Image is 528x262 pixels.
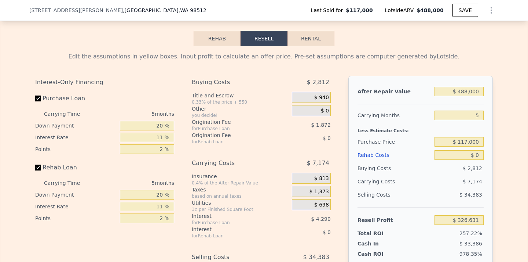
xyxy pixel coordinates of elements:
[95,177,174,189] div: 5 months
[192,226,274,233] div: Interest
[311,7,346,14] span: Last Sold for
[192,99,289,105] div: 0.33% of the price + 550
[95,108,174,120] div: 5 months
[192,132,274,139] div: Origination Fee
[192,199,289,207] div: Utilities
[314,175,329,182] span: $ 813
[357,240,403,247] div: Cash In
[357,250,410,258] div: Cash ROI
[309,189,329,195] span: $ 1,373
[35,201,117,212] div: Interest Rate
[346,7,373,14] span: $117,000
[357,135,432,148] div: Purchase Price
[287,31,334,46] button: Rental
[459,192,482,198] span: $ 34,383
[123,7,206,14] span: , [GEOGRAPHIC_DATA]
[192,157,274,170] div: Carrying Costs
[192,118,274,126] div: Origination Fee
[192,126,274,132] div: for Purchase Loan
[307,157,329,170] span: $ 7,174
[192,92,289,99] div: Title and Escrow
[192,186,289,193] div: Taxes
[459,251,482,257] span: 978.35%
[357,148,432,162] div: Rehab Costs
[357,213,432,227] div: Resell Profit
[192,139,274,145] div: for Rehab Loan
[192,207,289,212] div: 3¢ per Finished Square Foot
[357,122,484,135] div: Less Estimate Costs:
[357,109,432,122] div: Carrying Months
[357,188,432,201] div: Selling Costs
[44,177,92,189] div: Carrying Time
[192,193,289,199] div: based on annual taxes
[192,233,274,239] div: for Rehab Loan
[357,230,403,237] div: Total ROI
[463,165,482,171] span: $ 2,812
[35,165,41,171] input: Rehab Loan
[357,162,432,175] div: Buying Costs
[35,189,117,201] div: Down Payment
[179,7,206,13] span: , WA 98512
[321,108,329,114] span: $ 0
[311,216,330,222] span: $ 4,290
[35,161,117,174] label: Rehab Loan
[241,31,287,46] button: Resell
[459,241,482,247] span: $ 33,386
[357,175,403,188] div: Carrying Costs
[417,7,444,13] span: $488,000
[385,7,417,14] span: Lotside ARV
[192,76,274,89] div: Buying Costs
[35,212,117,224] div: Points
[35,92,117,105] label: Purchase Loan
[194,31,241,46] button: Rehab
[314,202,329,208] span: $ 698
[35,120,117,132] div: Down Payment
[307,76,329,89] span: $ 2,812
[459,230,482,236] span: 257.22%
[29,7,123,14] span: [STREET_ADDRESS][PERSON_NAME]
[484,3,499,18] button: Show Options
[192,212,274,220] div: Interest
[192,105,289,112] div: Other
[323,229,331,235] span: $ 0
[192,112,289,118] div: you decide!
[357,85,432,98] div: After Repair Value
[311,122,330,128] span: $ 1,872
[323,135,331,141] span: $ 0
[452,4,478,17] button: SAVE
[314,94,329,101] span: $ 940
[192,173,289,180] div: Insurance
[35,132,117,143] div: Interest Rate
[192,220,274,226] div: for Purchase Loan
[192,180,289,186] div: 0.4% of the After Repair Value
[44,108,92,120] div: Carrying Time
[35,52,493,61] div: Edit the assumptions in yellow boxes. Input profit to calculate an offer price. Pre-set assumptio...
[35,76,174,89] div: Interest-Only Financing
[35,143,117,155] div: Points
[35,96,41,101] input: Purchase Loan
[463,179,482,184] span: $ 7,174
